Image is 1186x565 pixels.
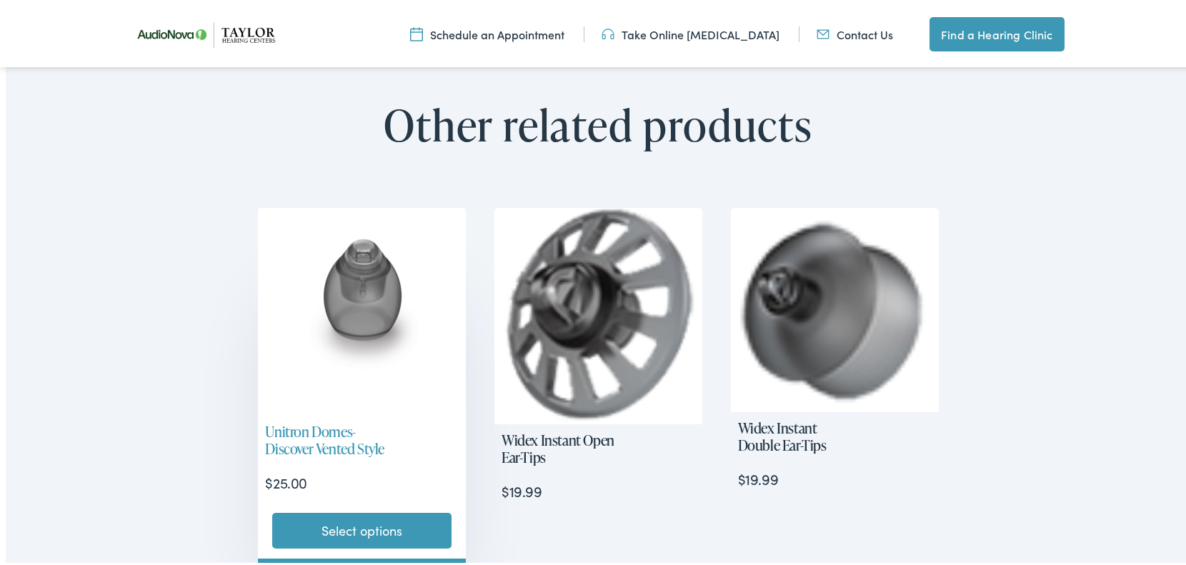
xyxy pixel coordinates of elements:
[494,205,702,421] img: Widex Open Instant ear-tip
[731,205,939,486] a: Widex Instant Double Ear-Tips $19.99
[502,478,542,498] bdi: 19.99
[731,409,867,458] h2: Widex Instant Double Ear-Tips
[817,24,829,39] img: utility icon
[817,24,893,39] a: Contact Us
[410,24,423,39] img: utility icon
[731,205,939,409] img: Widex Instant Double Ear-Tip
[502,478,509,498] span: $
[494,205,702,499] a: Widex Instant Open Ear-Tips $19.99
[127,96,1070,148] h2: Other related products
[410,24,564,39] a: Schedule an Appointment
[272,510,452,546] a: Select options for “Unitron Domes- Discover Vented Style”
[602,24,614,39] img: utility icon
[930,14,1064,49] a: Find a Hearing Clinic
[265,469,307,489] bdi: 25.00
[738,466,746,486] span: $
[258,413,394,461] h2: Unitron Domes- Discover Vented Style
[602,24,779,39] a: Take Online [MEDICAL_DATA]
[265,469,273,489] span: $
[494,421,631,470] h2: Widex Instant Open Ear-Tips
[258,205,466,490] a: Unitron Domes- Discover Vented Style $25.00
[738,466,779,486] bdi: 19.99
